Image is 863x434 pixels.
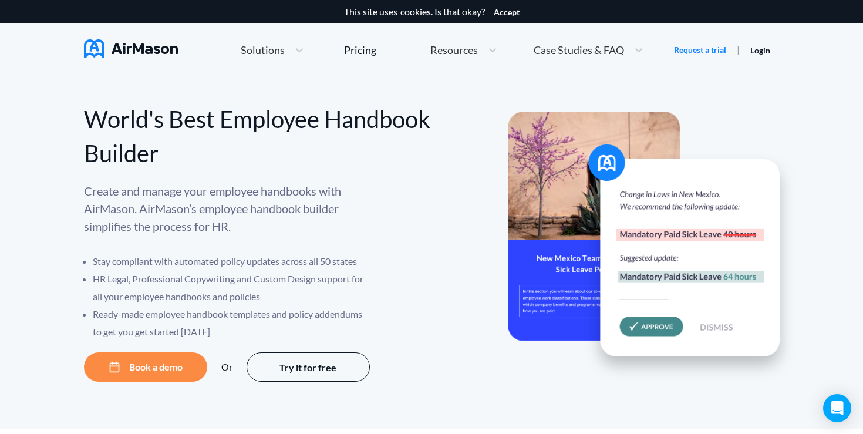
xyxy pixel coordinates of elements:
a: Login [750,45,770,55]
span: Resources [430,45,478,55]
div: Open Intercom Messenger [823,394,851,422]
p: Create and manage your employee handbooks with AirMason. AirMason’s employee handbook builder sim... [84,182,372,235]
button: Book a demo [84,352,207,382]
img: AirMason Logo [84,39,178,58]
li: HR Legal, Professional Copywriting and Custom Design support for all your employee handbooks and ... [93,270,372,305]
button: Try it for free [247,352,370,382]
span: Solutions [241,45,285,55]
button: Accept cookies [494,8,520,17]
div: Or [221,362,232,372]
a: Request a trial [674,44,726,56]
a: Pricing [344,39,376,60]
div: World's Best Employee Handbook Builder [84,102,432,170]
a: cookies [400,6,431,17]
span: | [737,44,740,55]
li: Stay compliant with automated policy updates across all 50 states [93,253,372,270]
li: Ready-made employee handbook templates and policy addendums to get you get started [DATE] [93,305,372,341]
div: Pricing [344,45,376,55]
span: Case Studies & FAQ [534,45,624,55]
img: hero-banner [508,112,795,381]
